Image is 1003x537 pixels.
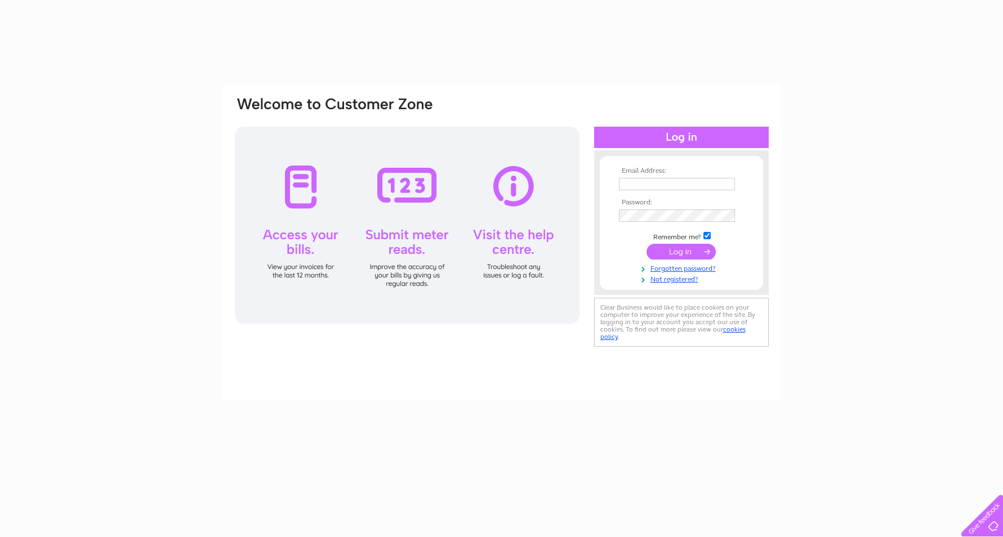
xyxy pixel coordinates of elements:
div: Clear Business would like to place cookies on your computer to improve your experience of the sit... [594,298,769,347]
th: Email Address: [616,167,747,175]
a: cookies policy [600,325,746,341]
a: Not registered? [619,273,747,284]
th: Password: [616,199,747,207]
td: Remember me? [616,230,747,241]
a: Forgotten password? [619,262,747,273]
input: Submit [647,244,716,259]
